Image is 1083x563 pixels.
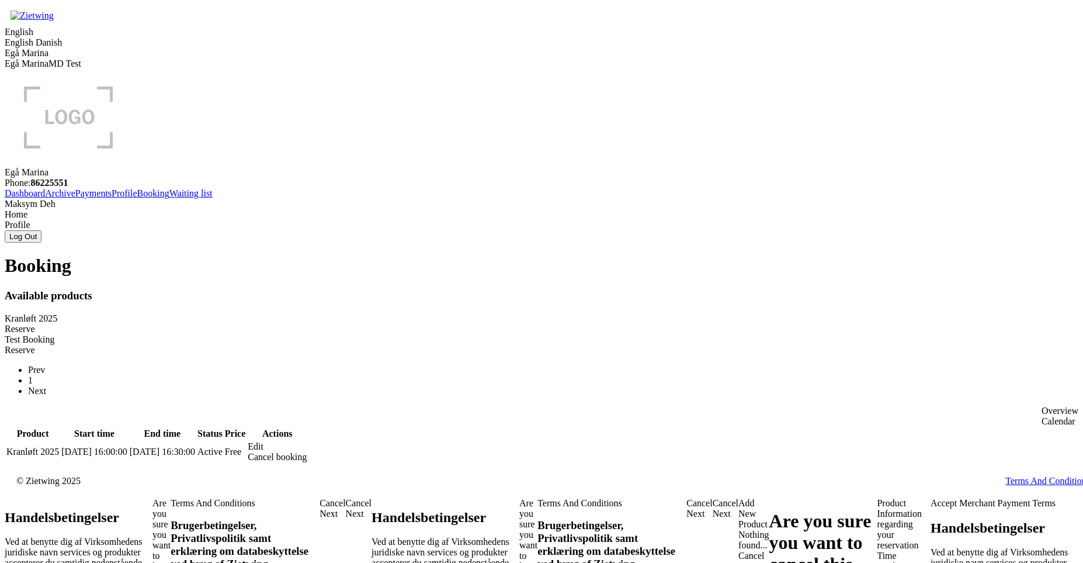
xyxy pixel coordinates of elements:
[877,551,931,561] div: Time
[45,188,75,198] a: Archive
[5,220,1078,230] div: Profile
[197,428,223,440] th: Status
[5,209,1078,220] div: Home
[5,58,48,68] a: Egå Marina
[713,509,738,519] div: Next
[931,520,1078,536] h2: Handelsbetingelser
[877,498,931,509] div: Product
[5,510,152,526] h2: Handelsbetingelser
[5,289,1078,302] h3: Available products
[320,498,345,509] div: Cancel
[686,509,712,519] div: Next
[931,498,1078,509] div: Accept Merchant Payment Terms
[248,441,307,452] div: Edit
[169,188,213,198] a: Waiting list
[346,498,372,509] div: Cancel
[5,188,45,198] a: Dashboard
[537,498,686,509] div: Terms And Conditions
[5,255,1078,277] h1: Booking
[5,178,1078,188] div: Phone:
[5,37,33,47] a: English
[112,188,137,198] a: Profile
[130,447,195,457] span: [DATE] 16:30:00
[713,498,738,509] div: Cancel
[6,428,60,440] th: Product
[5,345,1078,355] div: Reserve
[5,230,41,243] button: Log Out
[1042,416,1078,427] div: Calendar
[28,365,45,375] a: Prev
[5,313,1078,324] div: Kranløft 2025
[686,498,712,509] div: Cancel
[738,530,769,551] div: Nothing found...
[320,509,345,519] div: Next
[5,324,1078,334] div: Reserve
[61,447,127,457] span: [DATE] 16:00:00
[61,428,127,440] th: Start time
[137,188,169,198] a: Booking
[129,428,196,440] th: End time
[225,447,241,457] span: Free
[28,375,33,385] a: 1
[738,498,769,530] div: Add New Product
[5,48,48,58] span: Egå Marina
[28,386,46,396] a: Next
[36,37,62,47] a: Danish
[224,428,247,440] th: Price
[48,58,81,68] a: MD Test
[1042,406,1078,416] div: Overview
[738,551,769,561] div: Cancel
[5,27,33,37] span: English
[5,69,133,165] img: logo
[5,167,1078,178] div: Egå Marina
[372,510,519,526] h2: Handelsbetingelser
[248,452,307,462] div: Cancel booking
[877,509,931,551] div: Information regarding your reservation
[30,178,68,188] strong: 86225551
[346,509,372,519] div: Next
[6,447,59,457] span: Kranløft 2025
[171,498,320,509] div: Terms And Conditions
[5,5,60,27] img: Zietwing
[197,447,223,457] div: Active
[5,199,55,209] span: Maksym Deh
[247,428,307,440] th: Actions
[75,188,112,198] a: Payments
[5,334,1078,345] div: Test Booking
